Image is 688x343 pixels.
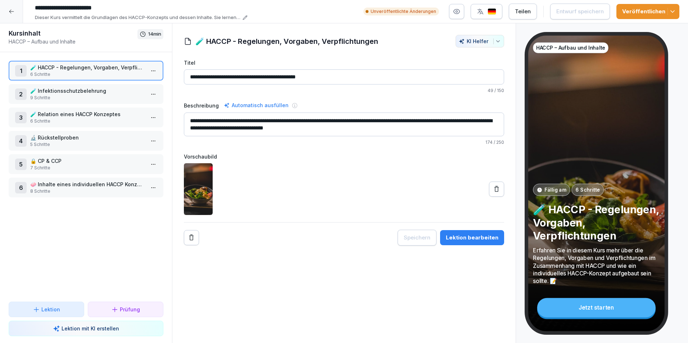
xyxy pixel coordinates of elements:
[485,140,493,145] span: 174
[30,95,145,101] p: 9 Schritte
[120,306,140,313] p: Prüfung
[148,31,161,38] p: 14 min
[544,186,566,193] p: Fällig am
[488,88,493,93] span: 49
[30,118,145,124] p: 6 Schritte
[371,8,436,15] p: Unveröffentlichte Änderungen
[35,14,240,21] p: Dieser Kurs vermittelt die Grundlagen des HACCP-Konzepts und dessen Inhalte. Sie lernen die Regel...
[195,36,378,47] h1: 🧪 HACCP - Regelungen, Vorgaben, Verpflichtungen
[575,186,600,193] p: 6 Schritte
[15,65,27,77] div: 1
[41,306,60,313] p: Lektion
[30,110,145,118] p: 🧪 Relation eines HACCP Konzeptes
[440,230,504,245] button: Lektion bearbeiten
[88,302,163,317] button: Prüfung
[30,71,145,78] p: 6 Schritte
[9,302,84,317] button: Lektion
[184,102,219,109] label: Beschreibung
[404,234,430,242] div: Speichern
[30,87,145,95] p: 🧪 Infektionsschutzbelehrung
[446,234,498,242] div: Lektion bearbeiten
[550,4,610,19] button: Entwurf speichern
[30,157,145,165] p: 🔒 CP & CCP
[537,298,656,317] div: Jetzt starten
[184,59,504,67] label: Titel
[556,8,604,15] div: Entwurf speichern
[184,153,504,160] label: Vorschaubild
[184,230,199,245] button: Remove
[15,159,27,170] div: 5
[15,135,27,147] div: 4
[15,88,27,100] div: 2
[509,4,537,19] button: Teilen
[30,165,145,171] p: 7 Schritte
[30,64,145,71] p: 🧪 HACCP - Regelungen, Vorgaben, Verpflichtungen
[9,178,163,197] div: 6🧼 Inhalte eines individuellen HACCP Konzeptes8 Schritte
[533,247,660,285] p: Erfahren Sie in diesem Kurs mehr über die Regelungen, Vorgaben und Verpflichtungen im Zusammenhan...
[184,163,213,215] img: clq26ujhl00003j6vvw5t9l7x.jpg
[184,139,504,146] p: / 250
[488,8,496,15] img: de.svg
[9,29,137,38] h1: Kursinhalt
[456,35,504,47] button: KI Helfer
[9,61,163,81] div: 1🧪 HACCP - Regelungen, Vorgaben, Verpflichtungen6 Schritte
[398,230,436,246] button: Speichern
[30,134,145,141] p: 🔬 Rückstellproben
[9,38,137,45] p: HACCP – Aufbau und Inhalte
[622,8,674,15] div: Veröffentlichen
[9,131,163,151] div: 4🔬 Rückstellproben5 Schritte
[533,203,660,242] p: 🧪 HACCP - Regelungen, Vorgaben, Verpflichtungen
[9,84,163,104] div: 2🧪 Infektionsschutzbelehrung9 Schritte
[9,154,163,174] div: 5🔒 CP & CCP7 Schritte
[30,180,145,188] p: 🧼 Inhalte eines individuellen HACCP Konzeptes
[616,4,679,19] button: Veröffentlichen
[222,101,290,110] div: Automatisch ausfüllen
[30,188,145,195] p: 8 Schritte
[536,44,605,51] p: HACCP – Aufbau und Inhalte
[30,141,145,148] p: 5 Schritte
[459,38,501,44] div: KI Helfer
[515,8,531,15] div: Teilen
[15,182,27,193] div: 6
[62,325,119,332] p: Lektion mit KI erstellen
[9,108,163,127] div: 3🧪 Relation eines HACCP Konzeptes6 Schritte
[9,321,163,336] button: Lektion mit KI erstellen
[184,87,504,94] p: / 150
[15,112,27,123] div: 3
